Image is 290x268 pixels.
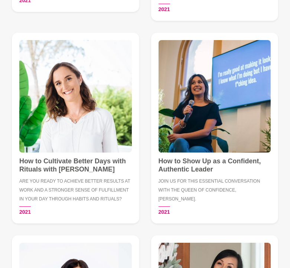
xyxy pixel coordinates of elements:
h5: Join us for this essential conversation with the queen of confidence, [PERSON_NAME]. [159,177,271,203]
time: 2021 [159,4,170,13]
img: How to Cultivate Better Days with Rituals with Laetitia Andrac [19,40,132,153]
img: How to Show Up as a Confident, Authentic Leader [159,40,271,153]
time: 2021 [159,206,170,216]
a: How to Show Up as a Confident, Authentic LeaderHow to Show Up as a Confident, Authentic LeaderJoi... [151,33,278,223]
time: 2021 [19,206,31,216]
h5: Are you ready to achieve better results at work and a stronger sense of fulfillment in your day t... [19,177,132,203]
h4: How to Show Up as a Confident, Authentic Leader [159,157,271,174]
h4: How to Cultivate Better Days with Rituals with [PERSON_NAME] [19,157,132,174]
a: How to Cultivate Better Days with Rituals with Laetitia AndracHow to Cultivate Better Days with R... [12,33,139,223]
